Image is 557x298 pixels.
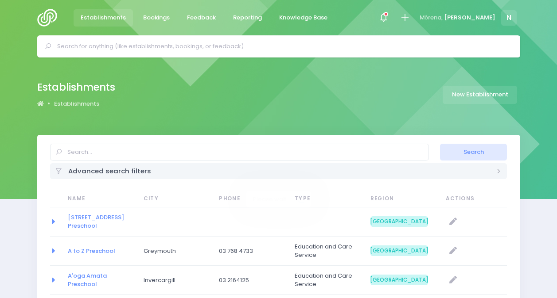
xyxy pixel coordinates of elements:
h2: Establishments [37,81,115,93]
span: Bookings [143,13,170,22]
a: Feedback [180,9,223,27]
img: Logo [37,9,62,27]
input: Search... [50,144,429,160]
a: Knowledge Base [272,9,335,27]
a: Reporting [226,9,269,27]
span: Feedback [187,13,216,22]
span: [PERSON_NAME] [444,13,495,22]
span: Knowledge Base [279,13,327,22]
span: Reporting [233,13,262,22]
input: Search for anything (like establishments, bookings, or feedback) [57,40,508,53]
a: Establishments [54,99,99,108]
button: Search [440,144,507,160]
span: N [501,10,517,26]
a: Establishments [74,9,133,27]
div: Advanced search filters [50,163,507,179]
a: Bookings [136,9,177,27]
span: Establishments [81,13,126,22]
a: New Establishment [443,86,517,104]
span: Mōrena, [420,13,443,22]
span: Please wait... [246,191,297,208]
